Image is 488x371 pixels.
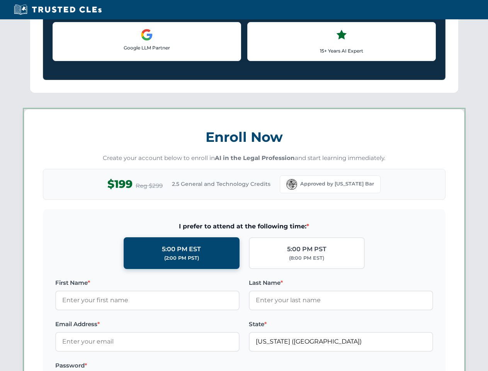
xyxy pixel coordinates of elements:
img: Florida Bar [286,179,297,190]
input: Enter your last name [249,291,433,310]
input: Florida (FL) [249,332,433,351]
strong: AI in the Legal Profession [215,154,295,162]
h3: Enroll Now [43,125,445,149]
span: Reg $299 [136,181,163,191]
span: 2.5 General and Technology Credits [172,180,270,188]
p: Create your account below to enroll in and start learning immediately. [43,154,445,163]
span: Approved by [US_STATE] Bar [300,180,374,188]
img: Google [141,29,153,41]
div: (2:00 PM PST) [164,254,199,262]
span: $199 [107,175,133,193]
input: Enter your email [55,332,240,351]
p: 15+ Years AI Expert [254,47,429,54]
input: Enter your first name [55,291,240,310]
label: Password [55,361,240,370]
div: (8:00 PM EST) [289,254,324,262]
span: I prefer to attend at the following time: [55,221,433,231]
label: Last Name [249,278,433,288]
div: 5:00 PM EST [162,244,201,254]
img: Trusted CLEs [12,4,104,15]
label: First Name [55,278,240,288]
p: Google LLM Partner [59,44,235,51]
div: 5:00 PM PST [287,244,326,254]
label: State [249,320,433,329]
label: Email Address [55,320,240,329]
